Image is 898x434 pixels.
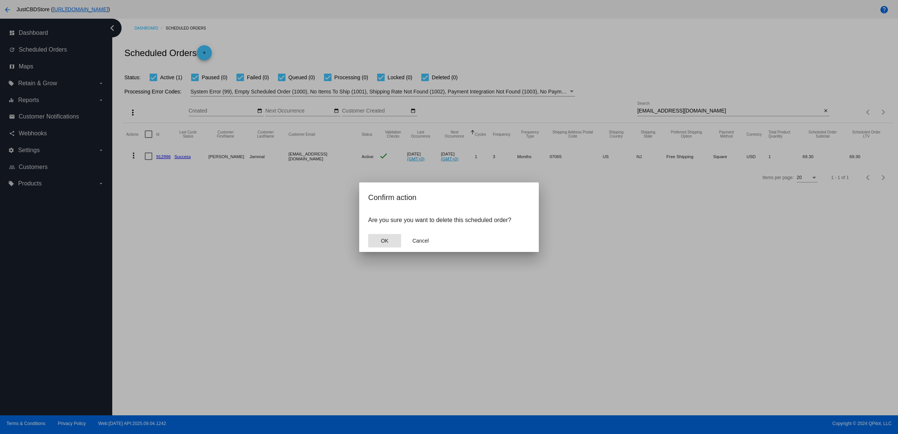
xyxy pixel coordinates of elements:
button: Close dialog [368,234,401,247]
p: Are you sure you want to delete this scheduled order? [368,217,530,224]
button: Close dialog [404,234,437,247]
h2: Confirm action [368,191,530,203]
span: OK [381,238,388,244]
span: Cancel [412,238,429,244]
